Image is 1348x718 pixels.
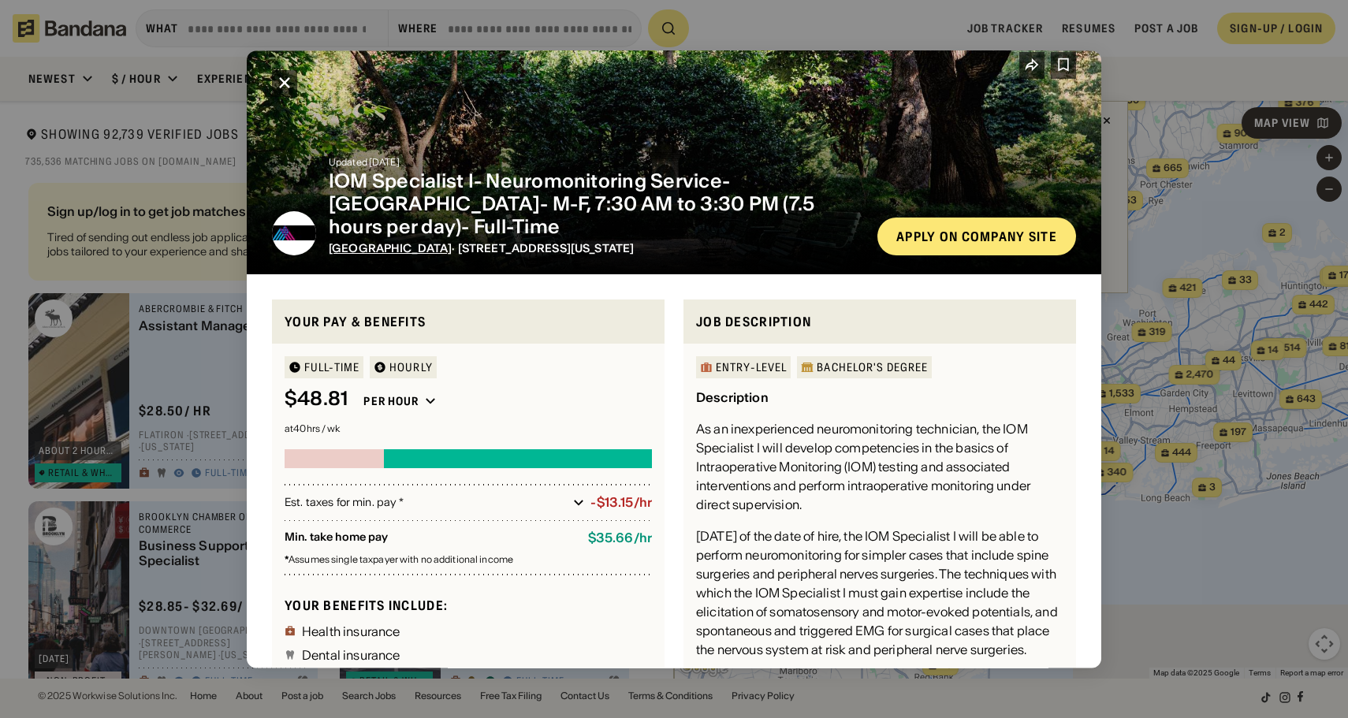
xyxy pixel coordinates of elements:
div: · [STREET_ADDRESS][US_STATE] [329,241,865,255]
div: Bachelor's Degree [817,362,928,373]
div: IOM Specialist I- Neuromonitoring Service- [GEOGRAPHIC_DATA]- M-F, 7:30 AM to 3:30 PM (7.5 hours ... [329,170,865,238]
div: Assumes single taxpayer with no additional income [285,555,652,564]
div: Description [696,389,769,405]
div: Apply on company site [896,229,1057,242]
div: Health insurance [302,624,400,637]
div: As an inexperienced neuromonitoring technician, the IOM Specialist I will develop competencies in... [696,419,1063,514]
div: Min. take home pay [285,530,575,545]
div: HOURLY [389,362,433,373]
div: Dental insurance [302,648,400,660]
div: -$13.15/hr [590,495,652,510]
div: Full-time [304,362,359,373]
div: $ 35.66 / hr [588,530,652,545]
div: Entry-Level [716,362,787,373]
div: at 40 hrs / wk [285,424,652,433]
div: Per hour [363,394,419,408]
div: $ 48.81 [285,388,348,411]
div: Your pay & benefits [285,311,652,331]
img: Mount Sinai logo [272,210,316,255]
div: Your benefits include: [285,597,652,613]
div: [DATE] of the date of hire, the IOM Specialist I will be able to perform neuromonitoring for simp... [696,526,1063,659]
div: Updated [DATE] [329,158,865,167]
div: Est. taxes for min. pay * [285,494,567,510]
span: [GEOGRAPHIC_DATA] [329,240,452,255]
div: Job Description [696,311,1063,331]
